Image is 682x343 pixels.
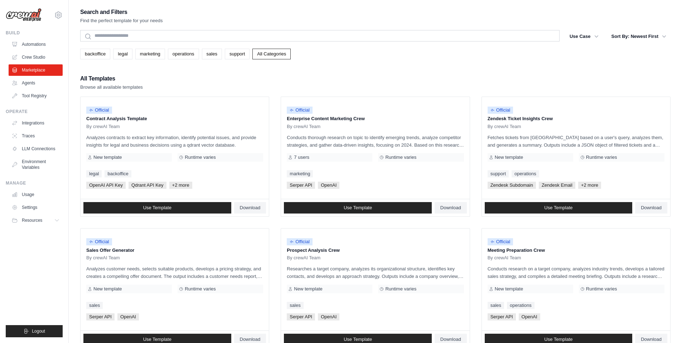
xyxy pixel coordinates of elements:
a: backoffice [105,170,131,177]
span: By crewAI Team [86,255,120,261]
span: Download [240,205,261,211]
span: Official [86,238,112,245]
p: Researches a target company, analyzes its organizational structure, identifies key contacts, and ... [287,265,464,280]
span: Download [440,337,461,342]
a: LLM Connections [9,143,63,155]
button: Sort By: Newest First [607,30,671,43]
p: Browse all available templates [80,84,143,91]
div: Build [6,30,63,36]
a: sales [86,302,103,309]
span: Resources [22,217,42,223]
a: marketing [135,49,165,59]
span: Serper API [287,313,315,320]
p: Fetches tickets from [GEOGRAPHIC_DATA] based on a user's query, analyzes them, and generates a su... [488,134,664,149]
span: Download [641,205,662,211]
span: Serper API [86,313,115,320]
span: By crewAI Team [488,124,521,129]
span: Qdrant API Key [129,182,166,189]
span: Official [287,107,313,114]
a: Marketplace [9,64,63,76]
button: Logout [6,325,63,337]
a: Download [435,202,467,214]
span: Download [240,337,261,342]
span: Runtime varies [586,155,617,160]
p: Analyzes customer needs, selects suitable products, develops a pricing strategy, and creates a co... [86,265,263,280]
span: OpenAI [318,313,339,320]
span: OpenAI [318,182,339,189]
a: marketing [287,170,313,177]
p: Meeting Preparation Crew [488,247,664,254]
span: By crewAI Team [287,255,320,261]
span: Use Template [143,337,171,342]
button: Use Case [565,30,603,43]
span: Runtime varies [385,155,416,160]
a: Environment Variables [9,156,63,173]
span: Use Template [344,337,372,342]
span: Download [440,205,461,211]
p: Sales Offer Generator [86,247,263,254]
a: Download [635,202,667,214]
div: Manage [6,180,63,186]
a: Traces [9,130,63,142]
span: Serper API [488,313,516,320]
a: Download [234,202,266,214]
button: Resources [9,215,63,226]
h2: All Templates [80,74,143,84]
a: Integrations [9,117,63,129]
a: legal [86,170,102,177]
a: Usage [9,189,63,200]
span: Download [641,337,662,342]
a: All Categories [252,49,291,59]
span: Official [488,238,513,245]
span: OpenAI [117,313,139,320]
p: Enterprise Content Marketing Crew [287,115,464,122]
span: New template [495,155,523,160]
p: Zendesk Ticket Insights Crew [488,115,664,122]
span: Use Template [544,337,572,342]
span: New template [93,155,122,160]
a: Use Template [485,202,633,214]
p: Conducts research on a target company, analyzes industry trends, develops a tailored sales strate... [488,265,664,280]
a: Use Template [284,202,432,214]
span: Use Template [344,205,372,211]
p: Find the perfect template for your needs [80,17,163,24]
span: Runtime varies [586,286,617,292]
p: Contract Analysis Template [86,115,263,122]
a: operations [507,302,535,309]
a: Automations [9,39,63,50]
a: sales [202,49,222,59]
span: New template [495,286,523,292]
a: operations [512,170,539,177]
a: support [488,170,509,177]
a: operations [168,49,199,59]
h2: Search and Filters [80,7,163,17]
a: legal [113,49,132,59]
span: +2 more [169,182,192,189]
a: support [225,49,250,59]
span: By crewAI Team [86,124,120,129]
span: OpenAI [519,313,540,320]
span: By crewAI Team [488,255,521,261]
a: backoffice [80,49,110,59]
a: sales [287,302,303,309]
a: Agents [9,77,63,89]
span: Serper API [287,182,315,189]
span: +2 more [578,182,601,189]
span: Official [488,107,513,114]
p: Analyzes contracts to extract key information, identify potential issues, and provide insights fo... [86,134,263,149]
span: Official [287,238,313,245]
span: Use Template [143,205,171,211]
a: sales [488,302,504,309]
span: Runtime varies [185,155,216,160]
span: Logout [32,328,45,334]
span: New template [294,286,322,292]
span: OpenAI API Key [86,182,126,189]
span: Runtime varies [385,286,416,292]
span: New template [93,286,122,292]
span: Zendesk Subdomain [488,182,536,189]
a: Crew Studio [9,52,63,63]
a: Tool Registry [9,90,63,102]
span: Zendesk Email [539,182,575,189]
p: Conducts thorough research on topic to identify emerging trends, analyze competitor strategies, a... [287,134,464,149]
a: Use Template [83,202,231,214]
